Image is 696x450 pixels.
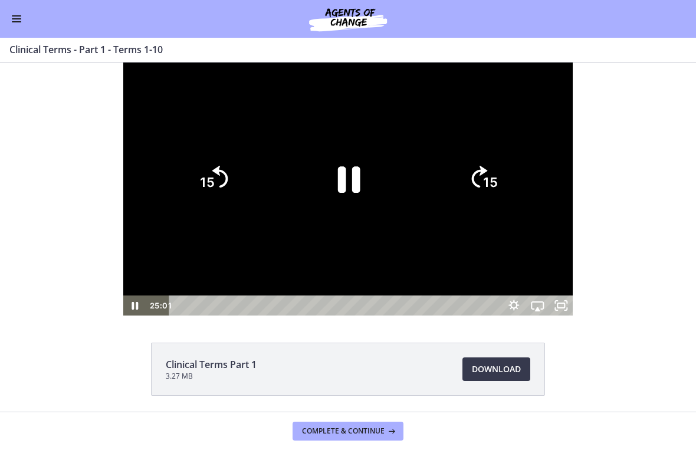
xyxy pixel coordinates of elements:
a: Download [462,357,530,381]
button: Pause [307,76,389,157]
span: Clinical Terms Part 1 [166,357,257,372]
button: Skip back 15 seconds [185,88,241,144]
button: Airplay [526,233,549,253]
button: Unfullscreen [549,233,573,253]
span: Complete & continue [302,426,385,436]
button: Complete & continue [293,422,403,441]
tspan: 15 [483,113,498,128]
img: Agents of Change [277,5,419,33]
div: Playbar [178,233,496,253]
h3: Clinical Terms - Part 1 - Terms 1-10 [9,42,672,57]
tspan: 15 [200,113,215,128]
button: Enable menu [9,12,24,26]
button: Skip ahead 15 seconds [455,88,511,144]
span: 3.27 MB [166,372,257,381]
button: Show settings menu [502,233,526,253]
span: Download [472,362,521,376]
button: Pause [123,233,147,253]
